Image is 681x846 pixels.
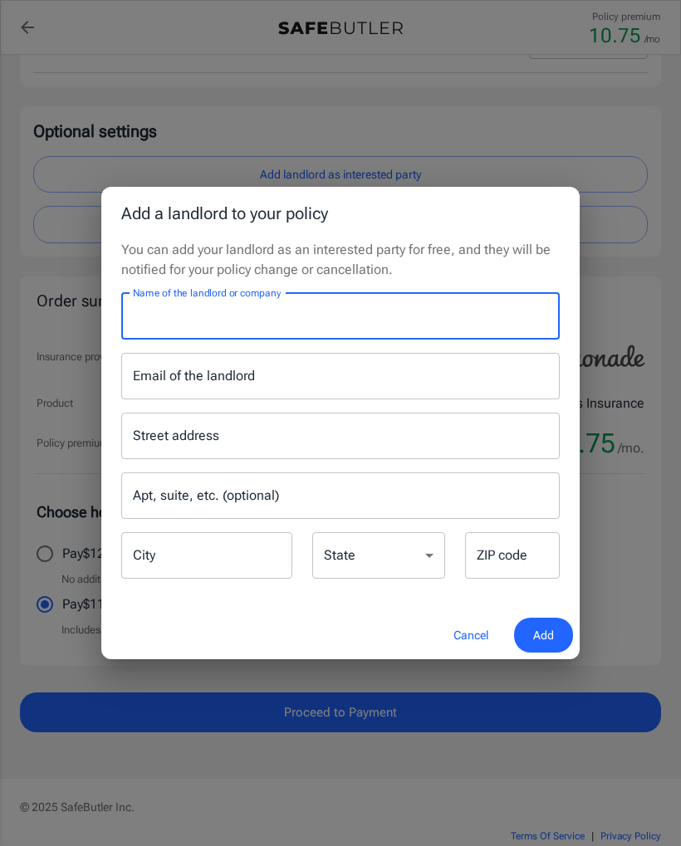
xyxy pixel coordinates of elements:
h2: Add a landlord to your policy [101,187,580,240]
label: Name of the landlord or company [133,286,281,300]
button: Add [514,618,573,653]
span: Add [533,625,554,646]
button: Cancel [434,618,507,653]
p: You can add your landlord as an interested party for free, and they will be notified for your pol... [121,240,560,280]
